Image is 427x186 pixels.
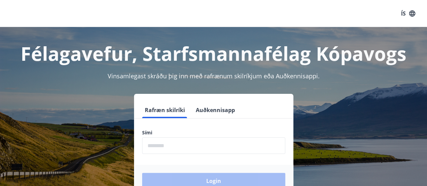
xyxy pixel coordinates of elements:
button: Auðkennisapp [193,102,238,118]
h1: Félagavefur, Starfsmannafélag Kópavogs [8,41,419,66]
span: Vinsamlegast skráðu þig inn með rafrænum skilríkjum eða Auðkennisappi. [108,72,320,80]
button: ÍS [397,7,419,20]
button: Rafræn skilríki [142,102,188,118]
label: Sími [142,129,285,136]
